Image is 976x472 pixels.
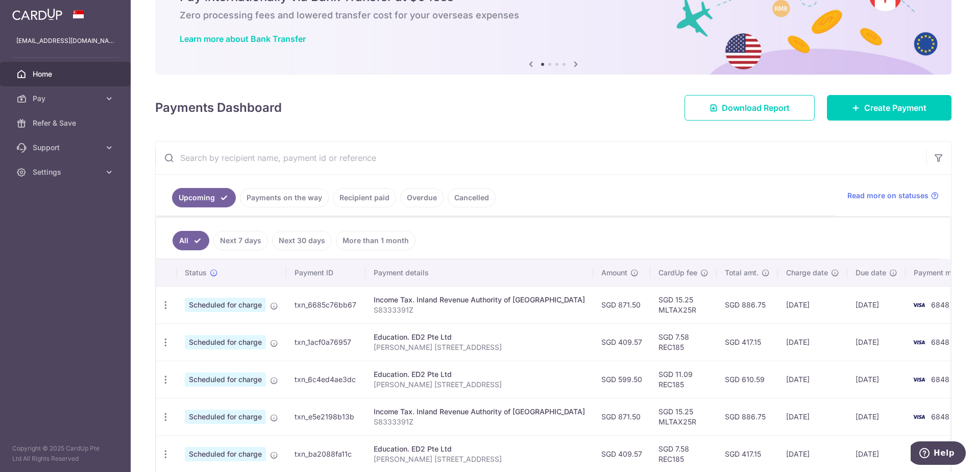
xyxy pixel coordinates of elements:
td: [DATE] [847,286,906,323]
a: All [173,231,209,250]
span: Status [185,268,207,278]
span: 6848 [931,375,949,384]
a: Overdue [400,188,444,207]
div: Income Tax. Inland Revenue Authority of [GEOGRAPHIC_DATA] [374,407,585,417]
iframe: Opens a widget where you can find more information [911,441,966,467]
img: Bank Card [909,336,929,348]
a: Download Report [685,95,815,121]
a: More than 1 month [336,231,416,250]
td: SGD 886.75 [717,398,778,435]
td: SGD 15.25 MLTAX25R [650,286,717,323]
span: Pay [33,93,100,104]
td: SGD 7.58 REC185 [650,323,717,361]
span: Scheduled for charge [185,372,266,387]
a: Learn more about Bank Transfer [180,34,306,44]
td: [DATE] [847,323,906,361]
td: SGD 15.25 MLTAX25R [650,398,717,435]
a: Recipient paid [333,188,396,207]
a: Create Payment [827,95,951,121]
span: Charge date [786,268,828,278]
h4: Payments Dashboard [155,99,282,117]
td: txn_1acf0a76957 [286,323,365,361]
span: Settings [33,167,100,177]
span: Support [33,143,100,153]
p: S8333391Z [374,305,585,315]
td: SGD 11.09 REC185 [650,361,717,398]
img: Bank Card [909,299,929,311]
p: [PERSON_NAME] [STREET_ADDRESS] [374,380,585,390]
td: SGD 871.50 [593,286,650,323]
span: Scheduled for charge [185,410,266,424]
td: txn_e5e2198b13b [286,398,365,435]
p: S8333391Z [374,417,585,427]
div: Education. ED2 Pte Ltd [374,444,585,454]
span: 6848 [931,300,949,309]
span: Create Payment [864,102,926,114]
img: Bank Card [909,448,929,460]
span: Download Report [722,102,790,114]
h6: Zero processing fees and lowered transfer cost for your overseas expenses [180,9,927,21]
img: Bank Card [909,373,929,386]
span: Home [33,69,100,79]
span: CardUp fee [658,268,697,278]
p: [PERSON_NAME] [STREET_ADDRESS] [374,454,585,464]
span: Scheduled for charge [185,298,266,312]
span: Amount [601,268,627,278]
a: Next 30 days [272,231,332,250]
span: Due date [856,268,886,278]
p: [EMAIL_ADDRESS][DOMAIN_NAME] [16,36,114,46]
td: [DATE] [778,361,847,398]
span: Total amt. [725,268,759,278]
a: Cancelled [448,188,496,207]
th: Payment ID [286,259,365,286]
img: CardUp [12,8,62,20]
input: Search by recipient name, payment id or reference [156,141,926,174]
p: [PERSON_NAME] [STREET_ADDRESS] [374,342,585,352]
td: SGD 886.75 [717,286,778,323]
span: Refer & Save [33,118,100,128]
td: [DATE] [778,286,847,323]
div: Education. ED2 Pte Ltd [374,332,585,342]
span: Scheduled for charge [185,447,266,461]
td: [DATE] [847,361,906,398]
div: Education. ED2 Pte Ltd [374,369,585,380]
td: [DATE] [778,398,847,435]
td: SGD 871.50 [593,398,650,435]
a: Next 7 days [213,231,268,250]
th: Payment details [365,259,593,286]
td: SGD 417.15 [717,323,778,361]
span: Read more on statuses [847,191,929,201]
td: [DATE] [847,398,906,435]
span: Scheduled for charge [185,335,266,349]
span: 6848 [931,412,949,421]
img: Bank Card [909,411,929,423]
td: SGD 599.50 [593,361,650,398]
span: 6848 [931,338,949,346]
a: Read more on statuses [847,191,939,201]
div: Income Tax. Inland Revenue Authority of [GEOGRAPHIC_DATA] [374,295,585,305]
td: [DATE] [778,323,847,361]
a: Payments on the way [240,188,329,207]
td: SGD 610.59 [717,361,778,398]
td: txn_6c4ed4ae3dc [286,361,365,398]
td: txn_6685c76bb67 [286,286,365,323]
a: Upcoming [172,188,236,207]
td: SGD 409.57 [593,323,650,361]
